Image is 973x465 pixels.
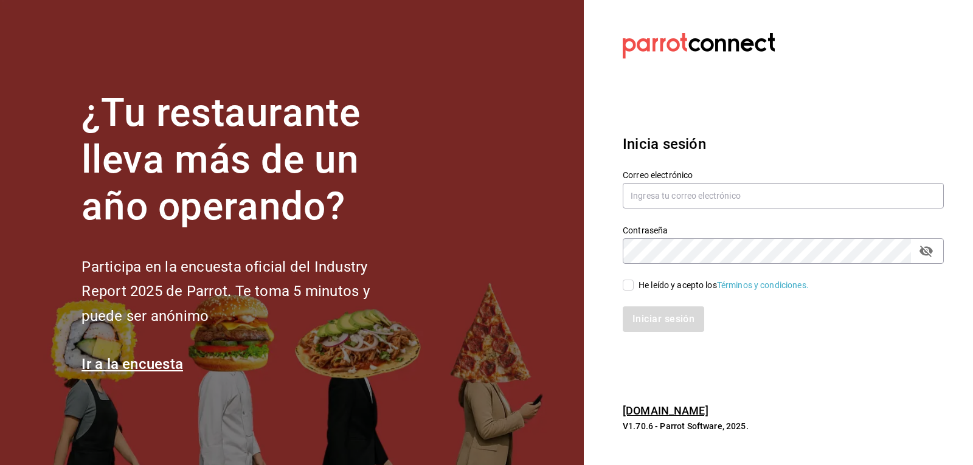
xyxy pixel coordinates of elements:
h2: Participa en la encuesta oficial del Industry Report 2025 de Parrot. Te toma 5 minutos y puede se... [81,255,410,329]
h1: ¿Tu restaurante lleva más de un año operando? [81,90,410,230]
a: Ir a la encuesta [81,356,183,373]
label: Correo electrónico [623,171,944,179]
button: passwordField [916,241,937,261]
a: [DOMAIN_NAME] [623,404,708,417]
a: Términos y condiciones. [717,280,809,290]
label: Contraseña [623,226,944,235]
input: Ingresa tu correo electrónico [623,183,944,208]
h3: Inicia sesión [623,133,944,155]
div: He leído y acepto los [639,279,809,292]
p: V1.70.6 - Parrot Software, 2025. [623,420,944,432]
